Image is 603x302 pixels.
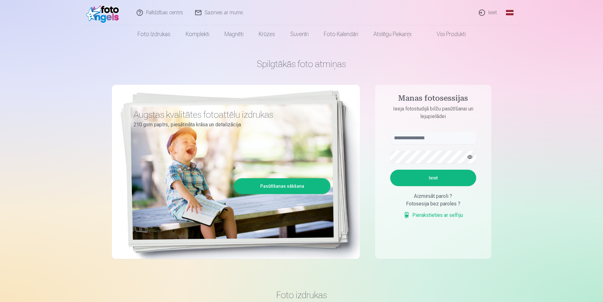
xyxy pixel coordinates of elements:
[217,25,251,43] a: Magnēti
[384,94,483,105] h4: Manas fotosessijas
[130,25,178,43] a: Foto izdrukas
[133,120,326,129] p: 210 gsm papīrs, piesātināta krāsa un detalizācija
[178,25,217,43] a: Komplekti
[390,192,476,200] div: Aizmirsāt paroli ?
[366,25,419,43] a: Atslēgu piekariņi
[390,200,476,208] div: Fotosesija bez paroles ?
[390,170,476,186] button: Ieiet
[133,109,326,120] h3: Augstas kvalitātes fotoattēlu izdrukas
[235,179,329,193] a: Pasūtīšanas sākšana
[384,105,483,120] p: Ieeja fotostudijā bilžu pasūtīšanai un lejupielādei
[283,25,316,43] a: Suvenīri
[316,25,366,43] a: Foto kalendāri
[86,3,122,23] img: /fa1
[112,58,491,70] h1: Spilgtākās foto atmiņas
[117,289,486,301] h3: Foto izdrukas
[419,25,473,43] a: Visi produkti
[403,211,463,219] a: Pierakstieties ar selfiju
[251,25,283,43] a: Krūzes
